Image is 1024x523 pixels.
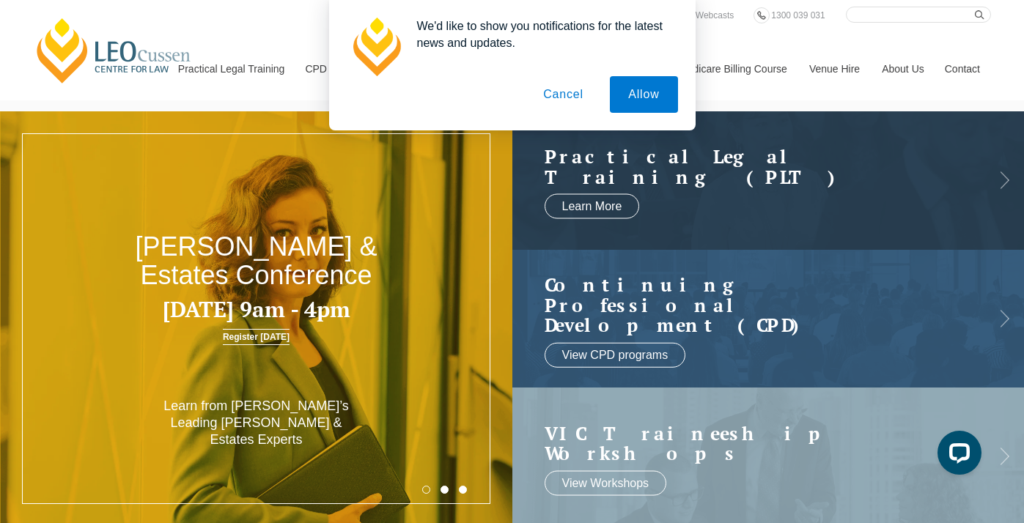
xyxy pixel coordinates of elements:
h2: [PERSON_NAME] & Estates Conference [103,232,410,290]
a: View Workshops [545,470,667,495]
a: VIC Traineeship Workshops [545,423,963,463]
button: 3 [459,486,467,494]
a: Continuing ProfessionalDevelopment (CPD) [545,275,963,335]
a: View CPD programs [545,342,686,367]
a: Learn More [545,194,640,219]
iframe: LiveChat chat widget [926,425,987,486]
h3: [DATE] 9am - 4pm [103,297,410,322]
a: Register [DATE] [223,329,290,345]
div: We'd like to show you notifications for the latest news and updates. [405,18,678,51]
p: Learn from [PERSON_NAME]’s Leading [PERSON_NAME] & Estates Experts [154,398,359,449]
button: Cancel [525,76,602,113]
h2: Continuing Professional Development (CPD) [545,275,963,335]
img: notification icon [347,18,405,76]
button: Allow [610,76,677,113]
button: 2 [441,486,449,494]
button: 1 [422,486,430,494]
h2: Practical Legal Training (PLT) [545,146,963,187]
a: Practical LegalTraining (PLT) [545,146,963,187]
